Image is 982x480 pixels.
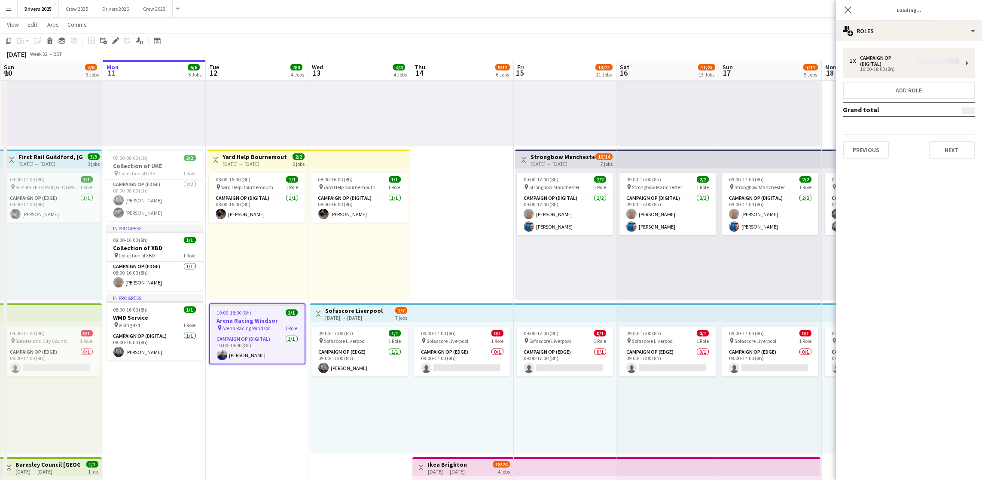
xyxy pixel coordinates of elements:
[107,180,203,221] app-card-role: Campaign Op (Edge)2/207:00-08:00 (1h)[PERSON_NAME][PERSON_NAME]
[183,322,196,328] span: 1 Role
[210,334,305,364] app-card-role: Campaign Op (Digital)1/110:00-18:00 (8h)[PERSON_NAME]
[729,330,764,336] span: 09:00-17:00 (8h)
[311,193,408,223] app-card-role: Campaign Op (Digital)1/108:00-16:00 (8h)[PERSON_NAME]
[209,173,305,223] app-job-card: 08:00-16:00 (8h)1/1 Yard Help Bournemouth1 RoleCampaign Op (Digital)1/108:00-16:00 (8h)[PERSON_NAME]
[107,331,203,361] app-card-role: Campaign Op (Digital)1/108:00-16:00 (8h)[PERSON_NAME]
[286,176,298,183] span: 1/1
[3,193,100,223] app-card-role: Campaign Op (Edge)1/109:00-17:00 (8h)[PERSON_NAME]
[722,173,818,235] app-job-card: 09:00-17:00 (8h)2/2 Strongbow Manchester1 RoleCampaign Op (Digital)2/209:00-17:00 (8h)[PERSON_NAM...
[88,468,98,475] div: 1 job
[184,237,196,243] span: 1/1
[107,244,203,252] h3: Collection of XBD
[105,68,119,78] span: 11
[311,327,408,376] app-job-card: 09:00-17:00 (8h)1/1 Sofascore Liverpool1 RoleCampaign Op (Edge)1/109:00-17:00 (8h)[PERSON_NAME]
[825,63,836,71] span: Mon
[223,161,287,167] div: [DATE] → [DATE]
[107,294,203,361] app-job-card: In progress08:00-16:00 (8h)1/1WMD Service Viking 4x41 RoleCampaign Op (Digital)1/108:00-16:00 (8h...
[531,161,595,167] div: [DATE] → [DATE]
[427,338,468,344] span: Sofascore Liverpool
[524,176,558,183] span: 09:00-17:00 (8h)
[517,193,613,235] app-card-role: Campaign Op (Digital)2/209:00-17:00 (8h)[PERSON_NAME][PERSON_NAME]
[729,176,764,183] span: 09:00-17:00 (8h)
[421,330,456,336] span: 09:00-17:00 (8h)
[81,176,93,183] span: 1/1
[626,330,661,336] span: 09:00-17:00 (8h)
[16,468,80,475] div: [DATE] → [DATE]
[825,347,921,376] app-card-role: Campaign Op (Edge)0/109:00-17:00 (8h)
[208,68,219,78] span: 12
[596,71,612,78] div: 11 Jobs
[3,173,100,223] app-job-card: 09:00-17:00 (8h)1/1 First Rail First Rail [GEOGRAPHIC_DATA], [GEOGRAPHIC_DATA] and [GEOGRAPHIC_DA...
[843,103,939,116] td: Grand total
[619,327,716,376] app-job-card: 09:00-17:00 (8h)0/1 Sofascore Liverpool1 RoleCampaign Op (Edge)0/109:00-17:00 (8h)
[799,338,811,344] span: 1 Role
[804,71,817,78] div: 5 Jobs
[136,0,173,17] button: Crew 2023
[291,71,304,78] div: 4 Jobs
[119,322,140,328] span: Viking 4x4
[7,50,27,58] div: [DATE]
[619,68,629,78] span: 16
[18,153,82,161] h3: First Rail Guildford, [GEOGRAPHIC_DATA] and [GEOGRAPHIC_DATA]
[88,160,100,167] div: 3 jobs
[595,153,613,160] span: 10/14
[428,461,467,468] h3: Ikea Brighton
[594,338,606,344] span: 1 Role
[723,63,733,71] span: Sun
[428,468,467,475] div: [DATE] → [DATE]
[28,51,50,57] span: Week 32
[799,176,811,183] span: 2/2
[517,327,613,376] app-job-card: 09:00-17:00 (8h)0/1 Sofascore Liverpool1 RoleCampaign Op (Edge)0/109:00-17:00 (8h)
[107,294,203,301] div: In progress
[16,184,80,190] span: First Rail First Rail [GEOGRAPHIC_DATA], [GEOGRAPHIC_DATA] and [GEOGRAPHIC_DATA]
[107,150,203,221] div: 07:00-08:00 (1h)2/2Collection of UKE Collection of UKE1 RoleCampaign Op (Edge)2/207:00-08:00 (1h)...
[799,330,811,336] span: 0/1
[285,325,298,331] span: 1 Role
[722,193,818,235] app-card-role: Campaign Op (Digital)2/209:00-17:00 (8h)[PERSON_NAME][PERSON_NAME]
[107,225,203,291] app-job-card: In progress08:00-16:00 (8h)1/1Collection of XBD Collection of XBD1 RoleCampaign Op (Edge)1/108:00...
[16,338,69,344] span: Sunderland City Council
[286,309,298,316] span: 1/1
[18,161,82,167] div: [DATE] → [DATE]
[395,307,407,314] span: 1/7
[491,330,503,336] span: 0/1
[318,330,353,336] span: 09:00-17:00 (8h)
[183,170,196,177] span: 1 Role
[286,184,298,190] span: 1 Role
[696,338,709,344] span: 1 Role
[721,68,733,78] span: 17
[389,176,401,183] span: 1/1
[517,347,613,376] app-card-role: Campaign Op (Edge)0/109:00-17:00 (8h)
[825,327,921,376] app-job-card: 09:00-17:00 (8h)0/1 Sofascore Liverpool1 RoleCampaign Op (Edge)0/109:00-17:00 (8h)
[3,19,22,30] a: View
[216,176,250,183] span: 08:00-16:00 (8h)
[696,184,709,190] span: 1 Role
[81,330,93,336] span: 0/1
[107,162,203,170] h3: Collection of UKE
[64,19,90,30] a: Comms
[46,21,59,28] span: Jobs
[929,141,975,159] button: Next
[620,63,629,71] span: Sat
[43,19,62,30] a: Jobs
[389,330,401,336] span: 1/1
[735,184,785,190] span: Strongbow Manchester
[3,327,100,376] div: 09:00-17:00 (8h)0/1 Sunderland City Council1 RoleCampaign Op (Edge)0/109:00-17:00 (8h)
[594,176,606,183] span: 2/2
[188,71,201,78] div: 5 Jobs
[24,19,41,30] a: Edit
[184,306,196,313] span: 1/1
[53,51,62,57] div: BST
[85,64,97,70] span: 4/6
[7,21,19,28] span: View
[311,173,408,223] app-job-card: 08:00-16:00 (8h)1/1 Yard Help Bournemouth1 RoleCampaign Op (Digital)1/108:00-16:00 (8h)[PERSON_NAME]
[10,330,45,336] span: 09:00-17:00 (8h)
[184,155,196,161] span: 2/2
[119,252,156,259] span: Collection of XBD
